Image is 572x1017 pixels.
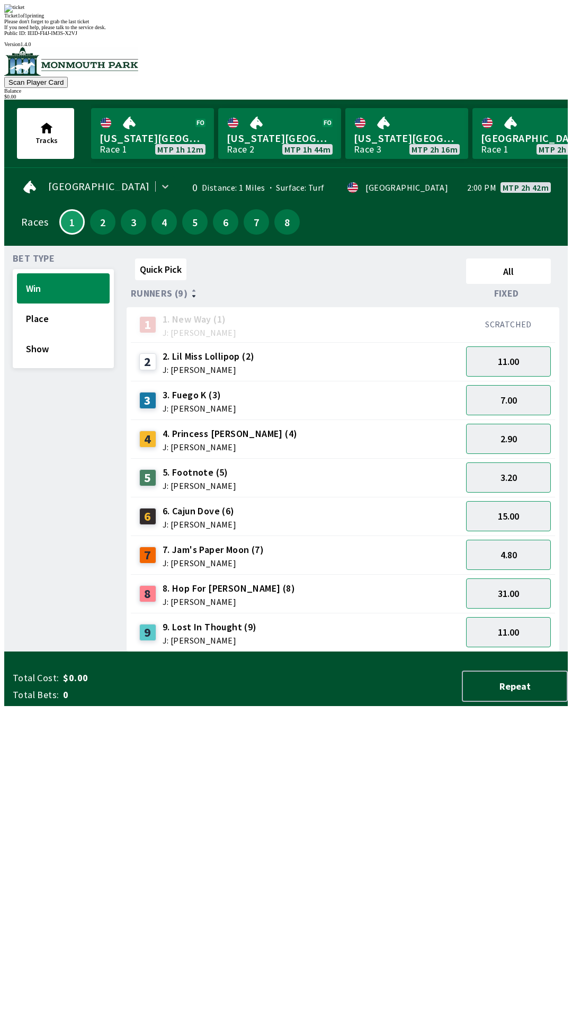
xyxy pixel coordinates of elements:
[466,462,551,493] button: 3.20
[26,313,101,325] span: Place
[466,540,551,570] button: 4.80
[163,365,255,374] span: J: [PERSON_NAME]
[4,30,568,36] div: Public ID:
[466,578,551,609] button: 31.00
[354,131,460,145] span: [US_STATE][GEOGRAPHIC_DATA]
[163,388,236,402] span: 3. Fuego K (3)
[139,547,156,564] div: 7
[466,346,551,377] button: 11.00
[139,624,156,641] div: 9
[139,508,156,525] div: 6
[4,41,568,47] div: Version 1.4.0
[498,510,519,522] span: 15.00
[345,108,468,159] a: [US_STATE][GEOGRAPHIC_DATA]Race 3MTP 2h 16m
[163,559,264,567] span: J: [PERSON_NAME]
[4,94,568,100] div: $ 0.00
[93,218,113,226] span: 2
[163,404,236,413] span: J: [PERSON_NAME]
[216,218,236,226] span: 6
[163,466,236,479] span: 5. Footnote (5)
[466,424,551,454] button: 2.90
[131,289,187,298] span: Runners (9)
[163,597,295,606] span: J: [PERSON_NAME]
[26,343,101,355] span: Show
[163,504,236,518] span: 6. Cajun Dove (6)
[501,433,517,445] span: 2.90
[277,218,297,226] span: 8
[35,136,58,145] span: Tracks
[131,288,462,299] div: Runners (9)
[213,209,238,235] button: 6
[462,671,568,702] button: Repeat
[501,471,517,484] span: 3.20
[163,443,298,451] span: J: [PERSON_NAME]
[100,145,127,154] div: Race 1
[139,353,156,370] div: 2
[466,258,551,284] button: All
[17,273,110,304] button: Win
[498,355,519,368] span: 11.00
[227,145,254,154] div: Race 2
[244,209,269,235] button: 7
[154,218,174,226] span: 4
[139,585,156,602] div: 8
[163,350,255,363] span: 2. Lil Miss Lollipop (2)
[90,209,115,235] button: 2
[17,108,74,159] button: Tracks
[163,520,236,529] span: J: [PERSON_NAME]
[13,689,59,701] span: Total Bets:
[412,145,458,154] span: MTP 2h 16m
[163,313,236,326] span: 1. New Way (1)
[462,288,555,299] div: Fixed
[163,636,257,645] span: J: [PERSON_NAME]
[503,183,549,192] span: MTP 2h 42m
[17,334,110,364] button: Show
[467,183,496,192] span: 2:00 PM
[13,672,59,684] span: Total Cost:
[63,689,230,701] span: 0
[163,427,298,441] span: 4. Princess [PERSON_NAME] (4)
[17,304,110,334] button: Place
[123,218,144,226] span: 3
[498,587,519,600] span: 31.00
[63,672,230,684] span: $0.00
[274,209,300,235] button: 8
[471,680,558,692] span: Repeat
[494,289,519,298] span: Fixed
[284,145,330,154] span: MTP 1h 44m
[21,218,48,226] div: Races
[13,254,55,263] span: Bet Type
[466,501,551,531] button: 15.00
[26,282,101,295] span: Win
[100,131,205,145] span: [US_STATE][GEOGRAPHIC_DATA]
[466,385,551,415] button: 7.00
[481,145,508,154] div: Race 1
[157,145,203,154] span: MTP 1h 12m
[246,218,266,226] span: 7
[498,626,519,638] span: 11.00
[163,620,257,634] span: 9. Lost In Thought (9)
[163,582,295,595] span: 8. Hop For [PERSON_NAME] (8)
[139,392,156,409] div: 3
[354,145,381,154] div: Race 3
[163,543,264,557] span: 7. Jam's Paper Moon (7)
[184,183,198,192] div: 0
[182,209,208,235] button: 5
[265,182,325,193] span: Surface: Turf
[4,4,24,13] img: ticket
[202,182,265,193] span: Distance: 1 Miles
[471,265,546,278] span: All
[163,481,236,490] span: J: [PERSON_NAME]
[135,258,186,280] button: Quick Pick
[227,131,333,145] span: [US_STATE][GEOGRAPHIC_DATA]
[501,549,517,561] span: 4.80
[4,13,568,19] div: Ticket 1 of 1 printing
[466,617,551,647] button: 11.00
[63,219,81,225] span: 1
[140,263,182,275] span: Quick Pick
[4,77,68,88] button: Scan Player Card
[139,316,156,333] div: 1
[121,209,146,235] button: 3
[59,209,85,235] button: 1
[4,47,138,76] img: venue logo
